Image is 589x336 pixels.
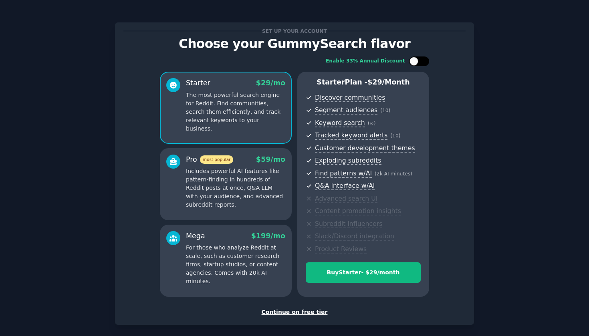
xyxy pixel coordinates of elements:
[256,79,285,87] span: $ 29 /mo
[315,182,375,190] span: Q&A interface w/AI
[315,207,401,215] span: Content promotion insights
[261,27,329,35] span: Set up your account
[315,144,415,153] span: Customer development themes
[390,133,400,139] span: ( 10 )
[256,155,285,163] span: $ 59 /mo
[315,119,365,127] span: Keyword search
[326,58,405,65] div: Enable 33% Annual Discount
[186,78,210,88] div: Starter
[375,171,412,177] span: ( 2k AI minutes )
[306,262,421,283] button: BuyStarter- $29/month
[186,243,285,286] p: For those who analyze Reddit at scale, such as customer research firms, startup studios, or conte...
[251,232,285,240] span: $ 199 /mo
[315,195,377,203] span: Advanced search UI
[315,157,381,165] span: Exploding subreddits
[368,121,376,126] span: ( ∞ )
[315,245,367,254] span: Product Reviews
[123,308,466,316] div: Continue on free tier
[315,106,377,115] span: Segment audiences
[315,220,382,228] span: Subreddit influencers
[380,108,390,113] span: ( 10 )
[186,91,285,133] p: The most powerful search engine for Reddit. Find communities, search them efficiently, and track ...
[123,37,466,51] p: Choose your GummySearch flavor
[315,94,385,102] span: Discover communities
[315,232,394,241] span: Slack/Discord integration
[315,131,387,140] span: Tracked keyword alerts
[200,155,234,164] span: most popular
[186,231,205,241] div: Mega
[186,167,285,209] p: Includes powerful AI features like pattern-finding in hundreds of Reddit posts at once, Q&A LLM w...
[367,78,410,86] span: $ 29 /month
[315,169,372,178] span: Find patterns w/AI
[186,155,233,165] div: Pro
[306,268,420,277] div: Buy Starter - $ 29 /month
[306,77,421,87] p: Starter Plan -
